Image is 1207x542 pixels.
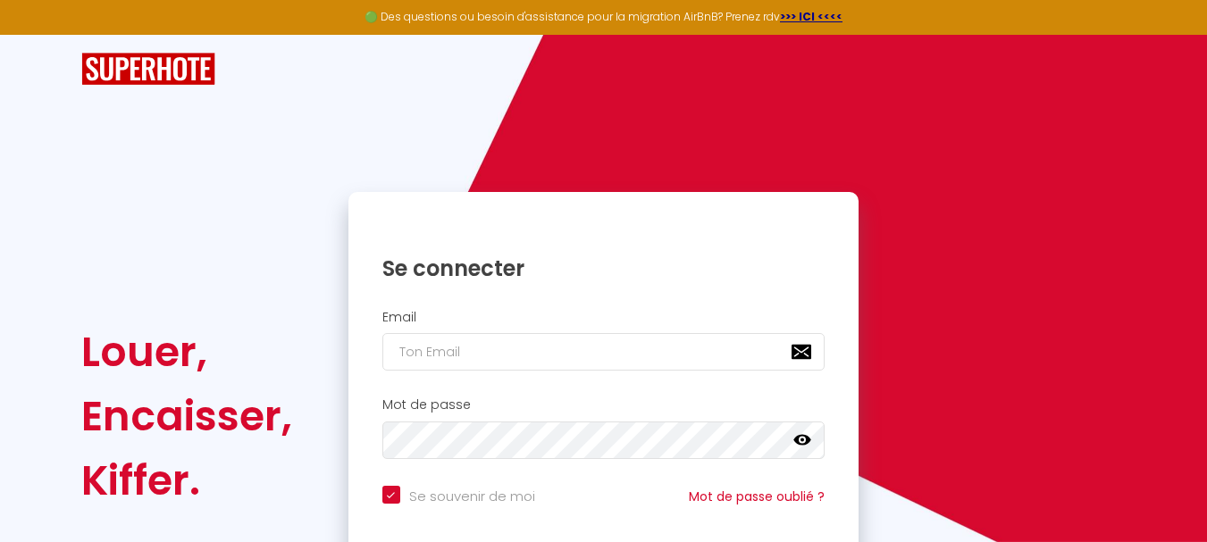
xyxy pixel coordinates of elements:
h2: Email [382,310,826,325]
a: Mot de passe oublié ? [689,488,825,505]
a: >>> ICI <<<< [780,9,842,24]
div: Louer, [81,320,292,384]
img: SuperHote logo [81,53,215,86]
div: Encaisser, [81,384,292,448]
div: Kiffer. [81,448,292,513]
h2: Mot de passe [382,397,826,413]
h1: Se connecter [382,254,826,282]
input: Ton Email [382,333,826,371]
